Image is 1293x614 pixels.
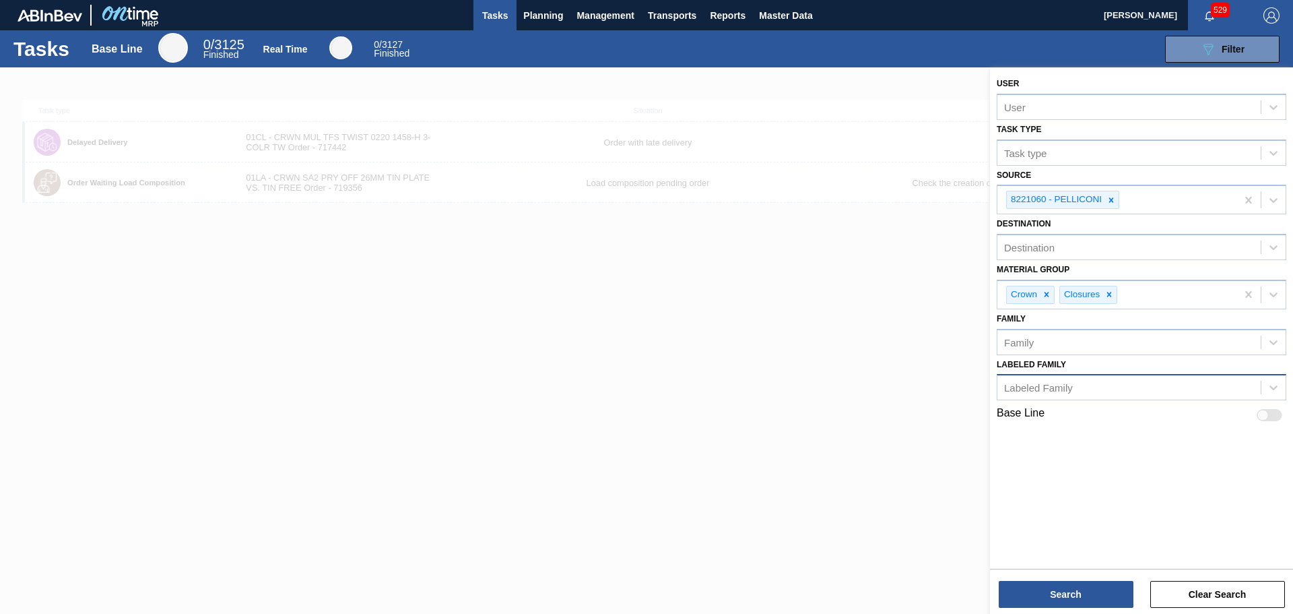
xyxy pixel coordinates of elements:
[374,40,409,58] div: Real Time
[1188,6,1231,25] button: Notifications
[203,49,239,60] span: Finished
[13,41,73,57] h1: Tasks
[203,39,244,59] div: Base Line
[1004,101,1026,113] div: User
[374,39,379,50] span: 0
[997,171,1031,180] label: Source
[374,48,409,59] span: Finished
[329,36,352,59] div: Real Time
[997,314,1026,324] label: Family
[92,43,143,55] div: Base Line
[1004,147,1047,158] div: Task type
[523,7,563,24] span: Planning
[1060,286,1102,303] div: Closures
[759,7,812,24] span: Master Data
[997,407,1045,423] label: Base Line
[997,265,1069,274] label: Material Group
[648,7,696,24] span: Transports
[1263,7,1280,24] img: Logout
[1004,336,1034,348] div: Family
[1007,191,1104,208] div: 8221060 - PELLICONI
[203,37,211,52] span: 0
[263,44,308,55] div: Real Time
[1007,286,1039,303] div: Crown
[997,125,1041,134] label: Task type
[1222,44,1245,55] span: Filter
[1004,382,1073,394] div: Labeled Family
[1211,3,1230,18] span: 529
[997,219,1051,228] label: Destination
[480,7,510,24] span: Tasks
[997,79,1019,88] label: User
[203,37,244,52] span: / 3125
[1004,242,1055,253] div: Destination
[710,7,745,24] span: Reports
[158,33,188,63] div: Base Line
[374,39,403,50] span: / 3127
[18,9,82,22] img: TNhmsLtSVTkK8tSr43FrP2fwEKptu5GPRR3wAAAABJRU5ErkJggg==
[576,7,634,24] span: Management
[997,360,1066,369] label: Labeled Family
[1165,36,1280,63] button: Filter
